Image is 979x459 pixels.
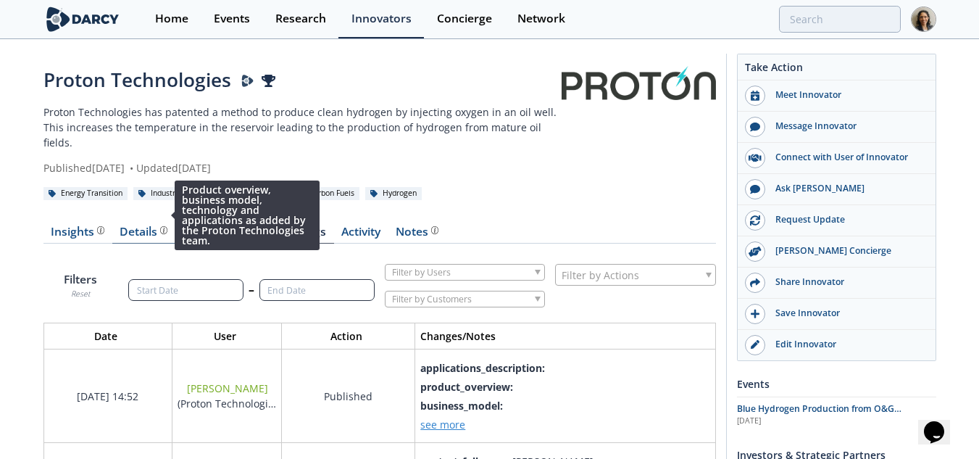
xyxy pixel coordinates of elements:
[738,330,936,360] a: Edit Innovator
[241,75,254,88] img: Darcy Presenter
[437,13,492,25] div: Concierge
[765,120,928,133] div: Message Innovator
[911,7,936,32] img: Profile
[517,13,565,25] div: Network
[133,187,250,200] div: Industrial Decarbonization
[737,402,936,427] a: Blue Hydrogen Production from O&G [PERSON_NAME] w/ Proton Technologies [DATE]
[765,88,928,102] div: Meet Innovator
[765,307,928,320] div: Save Innovator
[431,226,439,234] img: information.svg
[120,226,167,238] div: Details
[779,6,901,33] input: Advanced Search
[351,13,412,25] div: Innovators
[738,59,936,80] div: Take Action
[71,289,91,300] button: Reset
[43,7,122,32] img: logo-wide.svg
[160,226,168,234] img: information.svg
[388,226,446,244] a: Notes
[765,244,928,257] div: [PERSON_NAME] Concierge
[765,338,928,351] div: Edit Innovator
[293,226,334,244] a: Logs
[43,187,128,200] div: Energy Transition
[43,66,562,94] div: Proton Technologies
[242,226,293,244] a: Admin
[112,226,175,244] a: Details Product overview, business model, technology and applications as added by the Proton Tech...
[918,401,965,444] iframe: chat widget
[259,279,375,301] input: End Date
[43,104,562,150] p: Proton Technologies has patented a method to produce clean hydrogen by injecting oxygen in an oil...
[128,279,243,301] input: Start Date
[765,276,928,289] div: Share Innovator
[737,402,910,428] span: Blue Hydrogen Production from O&G [PERSON_NAME] w/ Proton Technologies
[214,13,250,25] div: Events
[43,226,112,244] a: Insights
[275,13,326,25] div: Research
[128,161,136,175] span: •
[255,187,360,200] div: H2 & Low Carbon Fuels
[738,299,936,330] button: Save Innovator
[365,187,422,200] div: Hydrogen
[43,323,172,350] th: Date
[51,226,104,238] div: Insights
[175,226,242,244] a: Materials
[765,151,928,164] div: Connect with User of Innovator
[43,271,119,289] p: Filters
[737,415,936,427] div: [DATE]
[737,371,936,397] div: Events
[172,323,282,350] th: User
[282,323,415,350] th: Action
[43,160,562,175] div: Published [DATE] Updated [DATE]
[396,226,438,238] div: Notes
[555,264,716,286] div: Filter by Actions
[249,281,254,299] span: –
[415,323,715,350] th: Changes/Notes
[562,265,639,285] span: Filter by Actions
[765,213,928,226] div: Request Update
[155,13,188,25] div: Home
[97,226,105,234] img: information.svg
[765,182,928,195] div: Ask [PERSON_NAME]
[334,226,388,244] a: Activity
